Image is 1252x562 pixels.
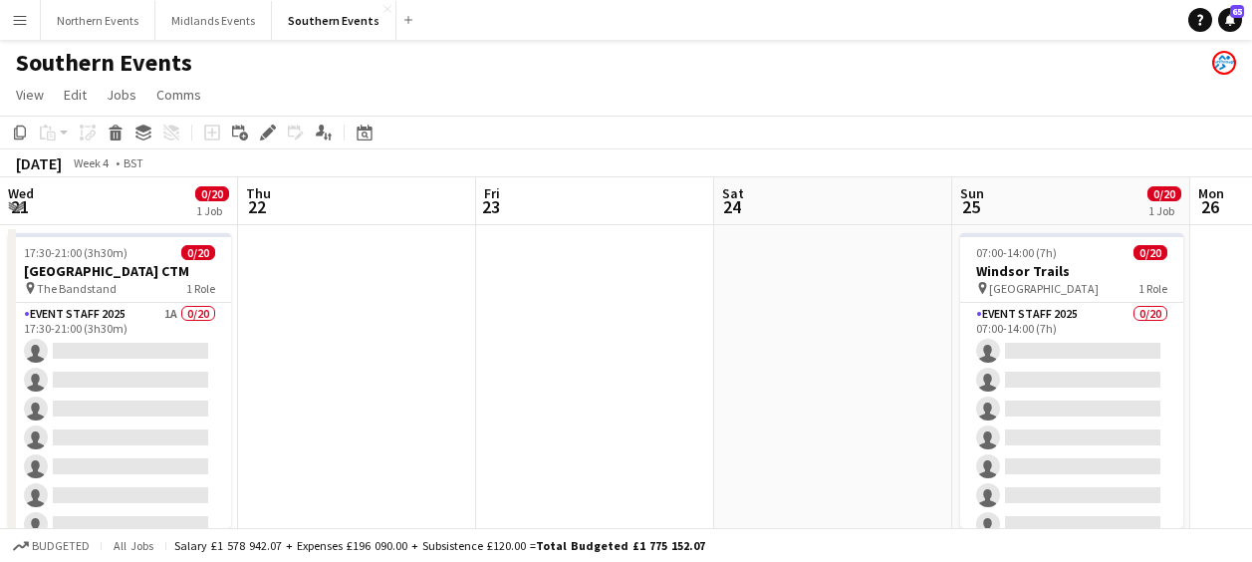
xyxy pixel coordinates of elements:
[1138,281,1167,296] span: 1 Role
[1195,195,1224,218] span: 26
[960,233,1183,528] app-job-card: 07:00-14:00 (7h)0/20Windsor Trails [GEOGRAPHIC_DATA]1 RoleEvent Staff 20250/2007:00-14:00 (7h)
[181,245,215,260] span: 0/20
[186,281,215,296] span: 1 Role
[1218,8,1242,32] a: 65
[960,184,984,202] span: Sun
[10,535,93,557] button: Budgeted
[1133,245,1167,260] span: 0/20
[16,153,62,173] div: [DATE]
[976,245,1057,260] span: 07:00-14:00 (7h)
[16,86,44,104] span: View
[64,86,87,104] span: Edit
[1230,5,1244,18] span: 65
[8,184,34,202] span: Wed
[16,48,192,78] h1: Southern Events
[110,538,157,553] span: All jobs
[66,155,116,170] span: Week 4
[1212,51,1236,75] app-user-avatar: RunThrough Events
[1148,203,1180,218] div: 1 Job
[37,281,117,296] span: The Bandstand
[41,1,155,40] button: Northern Events
[272,1,396,40] button: Southern Events
[8,82,52,108] a: View
[155,1,272,40] button: Midlands Events
[722,184,744,202] span: Sat
[8,233,231,528] app-job-card: 17:30-21:00 (3h30m)0/20[GEOGRAPHIC_DATA] CTM The Bandstand1 RoleEvent Staff 20251A0/2017:30-21:00...
[243,195,271,218] span: 22
[989,281,1099,296] span: [GEOGRAPHIC_DATA]
[481,195,500,218] span: 23
[719,195,744,218] span: 24
[24,245,127,260] span: 17:30-21:00 (3h30m)
[99,82,144,108] a: Jobs
[156,86,201,104] span: Comms
[195,186,229,201] span: 0/20
[1147,186,1181,201] span: 0/20
[246,184,271,202] span: Thu
[536,538,705,553] span: Total Budgeted £1 775 152.07
[960,262,1183,280] h3: Windsor Trails
[32,539,90,553] span: Budgeted
[1198,184,1224,202] span: Mon
[8,262,231,280] h3: [GEOGRAPHIC_DATA] CTM
[107,86,136,104] span: Jobs
[148,82,209,108] a: Comms
[56,82,95,108] a: Edit
[957,195,984,218] span: 25
[5,195,34,218] span: 21
[174,538,705,553] div: Salary £1 578 942.07 + Expenses £196 090.00 + Subsistence £120.00 =
[196,203,228,218] div: 1 Job
[124,155,143,170] div: BST
[484,184,500,202] span: Fri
